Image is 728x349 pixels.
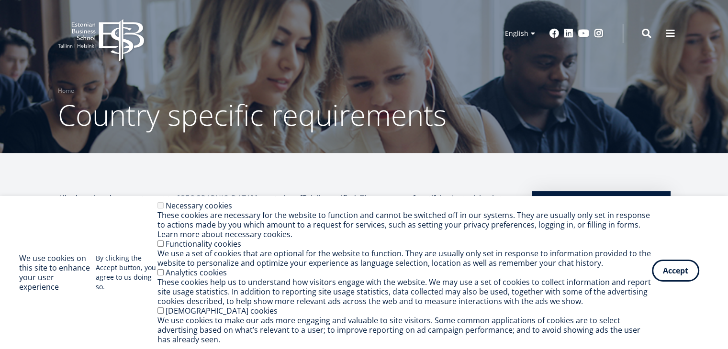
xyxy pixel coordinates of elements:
a: Facebook [549,29,559,38]
a: Linkedin [564,29,573,38]
label: Functionality cookies [166,239,241,249]
p: By clicking the Accept button, you agree to us doing so. [96,253,157,292]
p: All education documents sent to [GEOGRAPHIC_DATA] have to be officially certified. The purpose of... [58,191,513,220]
div: We use cookies to make our ads more engaging and valuable to site visitors. Some common applicati... [157,316,652,344]
div: These cookies help us to understand how visitors engage with the website. We may use a set of coo... [157,277,652,306]
label: Necessary cookies [166,200,232,211]
a: Home [58,86,74,96]
div: We use a set of cookies that are optional for the website to function. They are usually only set ... [157,249,652,268]
button: Accept [652,260,699,282]
div: These cookies are necessary for the website to function and cannot be switched off in our systems... [157,210,652,239]
h2: We use cookies on this site to enhance your user experience [19,253,96,292]
label: [DEMOGRAPHIC_DATA] cookies [166,305,278,316]
label: Analytics cookies [166,267,227,278]
span: Country specific requirements [58,95,447,134]
a: Instagram [594,29,604,38]
a: Youtube [578,29,589,38]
